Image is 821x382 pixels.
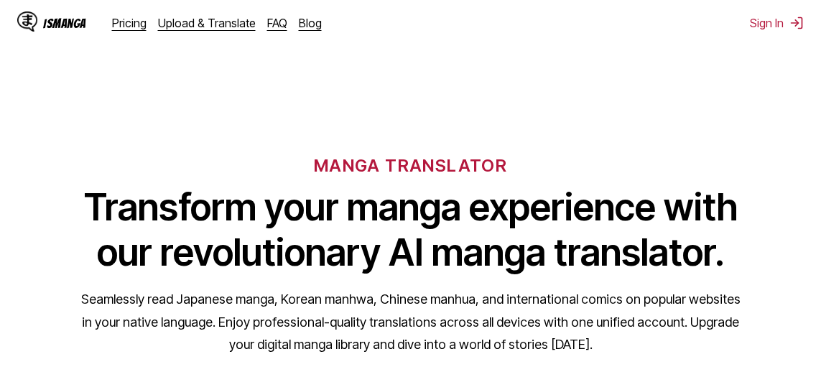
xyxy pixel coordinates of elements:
[80,185,741,275] h1: Transform your manga experience with our revolutionary AI manga translator.
[112,16,147,30] a: Pricing
[80,288,741,356] p: Seamlessly read Japanese manga, Korean manhwa, Chinese manhua, and international comics on popula...
[267,16,287,30] a: FAQ
[17,11,112,34] a: IsManga LogoIsManga
[750,16,804,30] button: Sign In
[314,155,507,176] h6: MANGA TRANSLATOR
[789,16,804,30] img: Sign out
[158,16,256,30] a: Upload & Translate
[43,17,86,30] div: IsManga
[17,11,37,32] img: IsManga Logo
[299,16,322,30] a: Blog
